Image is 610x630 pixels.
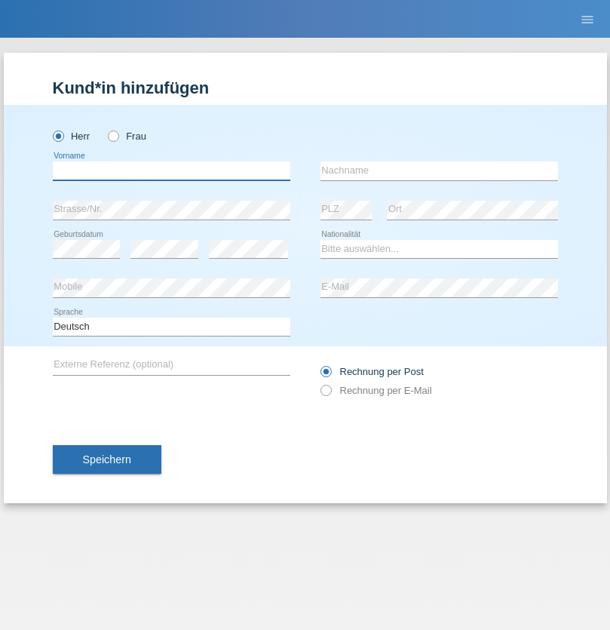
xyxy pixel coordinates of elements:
input: Rechnung per E-Mail [320,385,330,404]
label: Herr [53,131,90,142]
label: Frau [108,131,146,142]
label: Rechnung per Post [320,366,424,377]
label: Rechnung per E-Mail [320,385,432,396]
a: menu [572,14,602,23]
span: Speichern [83,453,131,466]
input: Rechnung per Post [320,366,330,385]
i: menu [580,12,595,27]
h1: Kund*in hinzufügen [53,78,558,97]
button: Speichern [53,445,161,474]
input: Frau [108,131,118,140]
input: Herr [53,131,63,140]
